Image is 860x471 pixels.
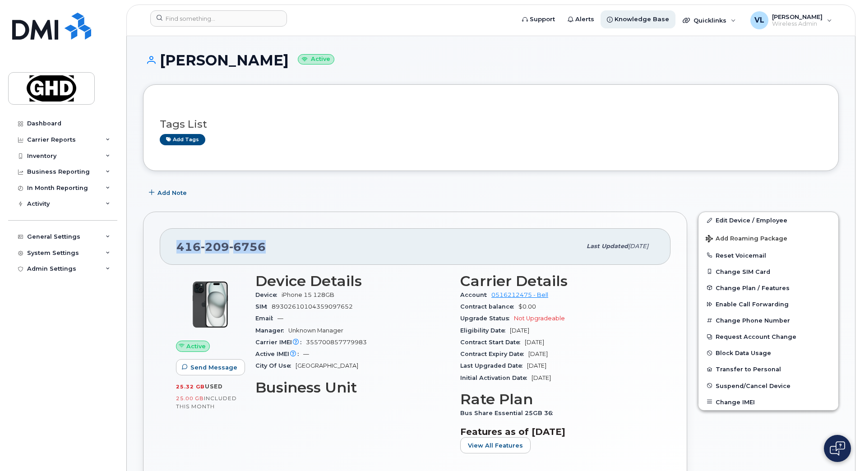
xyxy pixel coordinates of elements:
img: iPhone_15_Black.png [183,277,237,332]
span: Eligibility Date [460,327,510,334]
button: Add Roaming Package [698,229,838,247]
button: Add Note [143,185,194,201]
span: [DATE] [528,351,548,357]
span: — [303,351,309,357]
button: Enable Call Forwarding [698,296,838,312]
h3: Tags List [160,119,822,130]
h3: Carrier Details [460,273,654,289]
span: Active IMEI [255,351,303,357]
span: View All Features [468,441,523,450]
span: Last Upgraded Date [460,362,527,369]
button: Change Phone Number [698,312,838,328]
span: [DATE] [628,243,648,249]
button: Block Data Usage [698,345,838,361]
span: Initial Activation Date [460,374,532,381]
span: [GEOGRAPHIC_DATA] [296,362,358,369]
h3: Business Unit [255,379,449,396]
span: 209 [201,240,229,254]
span: Not Upgradeable [514,315,565,322]
span: Carrier IMEI [255,339,306,346]
span: Manager [255,327,288,334]
span: 89302610104359097652 [272,303,353,310]
a: Add tags [160,134,205,145]
span: iPhone 15 128GB [282,291,334,298]
span: [DATE] [510,327,529,334]
a: Edit Device / Employee [698,212,838,228]
button: Change SIM Card [698,263,838,280]
span: $0.00 [518,303,536,310]
span: 6756 [229,240,266,254]
img: Open chat [830,441,845,456]
span: Unknown Manager [288,327,343,334]
span: 25.00 GB [176,395,204,402]
span: Change Plan / Features [716,284,790,291]
h3: Rate Plan [460,391,654,407]
span: 25.32 GB [176,383,205,390]
span: Contract Start Date [460,339,525,346]
span: Contract Expiry Date [460,351,528,357]
span: [DATE] [527,362,546,369]
span: Upgrade Status [460,315,514,322]
span: Device [255,291,282,298]
h3: Device Details [255,273,449,289]
h3: Features as of [DATE] [460,426,654,437]
h1: [PERSON_NAME] [143,52,839,68]
span: used [205,383,223,390]
span: 355700857779983 [306,339,367,346]
span: [DATE] [525,339,544,346]
span: Add Note [157,189,187,197]
span: Email [255,315,277,322]
small: Active [298,54,334,65]
button: View All Features [460,437,531,453]
button: Change IMEI [698,394,838,410]
span: included this month [176,395,237,410]
button: Suspend/Cancel Device [698,378,838,394]
span: 416 [176,240,266,254]
button: Reset Voicemail [698,247,838,263]
span: — [277,315,283,322]
a: 0516212475 - Bell [491,291,548,298]
span: City Of Use [255,362,296,369]
button: Change Plan / Features [698,280,838,296]
span: Enable Call Forwarding [716,301,789,308]
span: Account [460,291,491,298]
span: Last updated [587,243,628,249]
span: Active [186,342,206,351]
span: Bus Share Essential 25GB 36 [460,410,557,416]
span: SIM [255,303,272,310]
button: Request Account Change [698,328,838,345]
span: Contract balance [460,303,518,310]
button: Transfer to Personal [698,361,838,377]
span: [DATE] [532,374,551,381]
button: Send Message [176,359,245,375]
span: Send Message [190,363,237,372]
span: Suspend/Cancel Device [716,382,791,389]
span: Add Roaming Package [706,235,787,244]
